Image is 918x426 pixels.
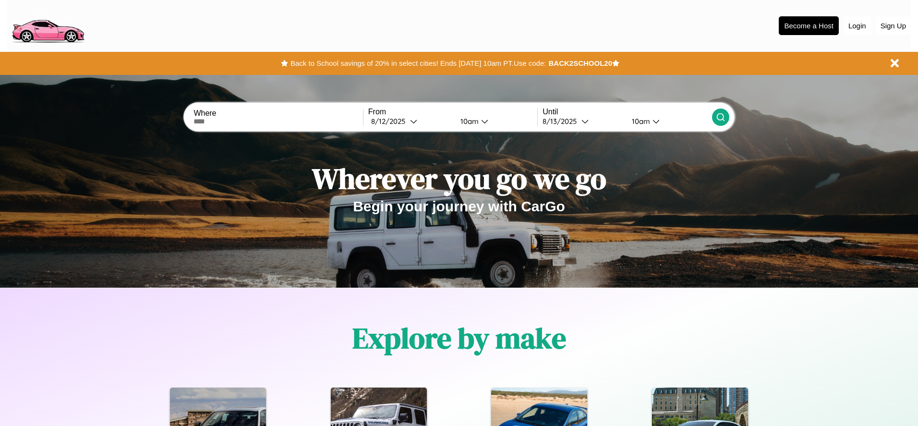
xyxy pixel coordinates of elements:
button: Back to School savings of 20% in select cities! Ends [DATE] 10am PT.Use code: [288,57,548,70]
div: 10am [627,117,652,126]
button: 8/12/2025 [368,116,453,126]
button: Sign Up [876,17,911,35]
button: 10am [624,116,712,126]
div: 8 / 12 / 2025 [371,117,410,126]
div: 8 / 13 / 2025 [543,117,581,126]
h1: Explore by make [352,318,566,358]
button: 10am [453,116,537,126]
div: 10am [456,117,481,126]
button: Login [844,17,871,35]
img: logo [7,5,88,45]
label: Until [543,108,712,116]
b: BACK2SCHOOL20 [548,59,612,67]
label: From [368,108,537,116]
label: Where [193,109,362,118]
button: Become a Host [779,16,839,35]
